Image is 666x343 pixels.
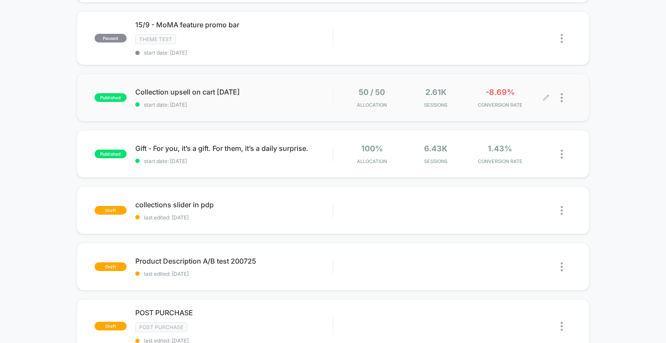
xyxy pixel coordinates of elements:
[135,158,333,164] span: start date: [DATE]
[135,20,333,29] span: 15/9 - MoMA feature promo bar
[135,322,187,332] span: Post Purchase
[135,144,333,153] span: Gift - For you, it’s a gift. For them, it’s a daily surprise.
[406,158,466,164] span: Sessions
[135,271,333,277] span: last edited: [DATE]
[561,150,563,159] img: close
[359,88,385,97] span: 50 / 50
[135,308,333,317] span: POST PURCHASE
[406,102,466,108] span: Sessions
[470,102,530,108] span: CONVERSION RATE
[95,206,127,215] span: draft
[561,262,563,271] img: close
[135,214,333,221] span: last edited: [DATE]
[135,49,333,56] span: start date: [DATE]
[95,262,127,271] span: draft
[95,322,127,330] span: draft
[135,34,176,44] span: Theme Test
[488,144,512,153] span: 1.43%
[425,88,447,97] span: 2.61k
[135,88,333,96] span: Collection upsell on cart [DATE]
[357,158,387,164] span: Allocation
[561,206,563,215] img: close
[561,93,563,102] img: close
[95,93,127,102] span: published
[470,158,530,164] span: CONVERSION RATE
[361,144,383,153] span: 100%
[135,101,333,108] span: start date: [DATE]
[357,102,387,108] span: Allocation
[95,150,127,158] span: published
[561,322,563,331] img: close
[486,88,515,97] span: -8.69%
[135,200,333,209] span: collections slider in pdp
[95,34,127,42] span: paused
[135,257,333,265] span: Product Description A/B test 200725
[561,34,563,43] img: close
[424,144,447,153] span: 6.43k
